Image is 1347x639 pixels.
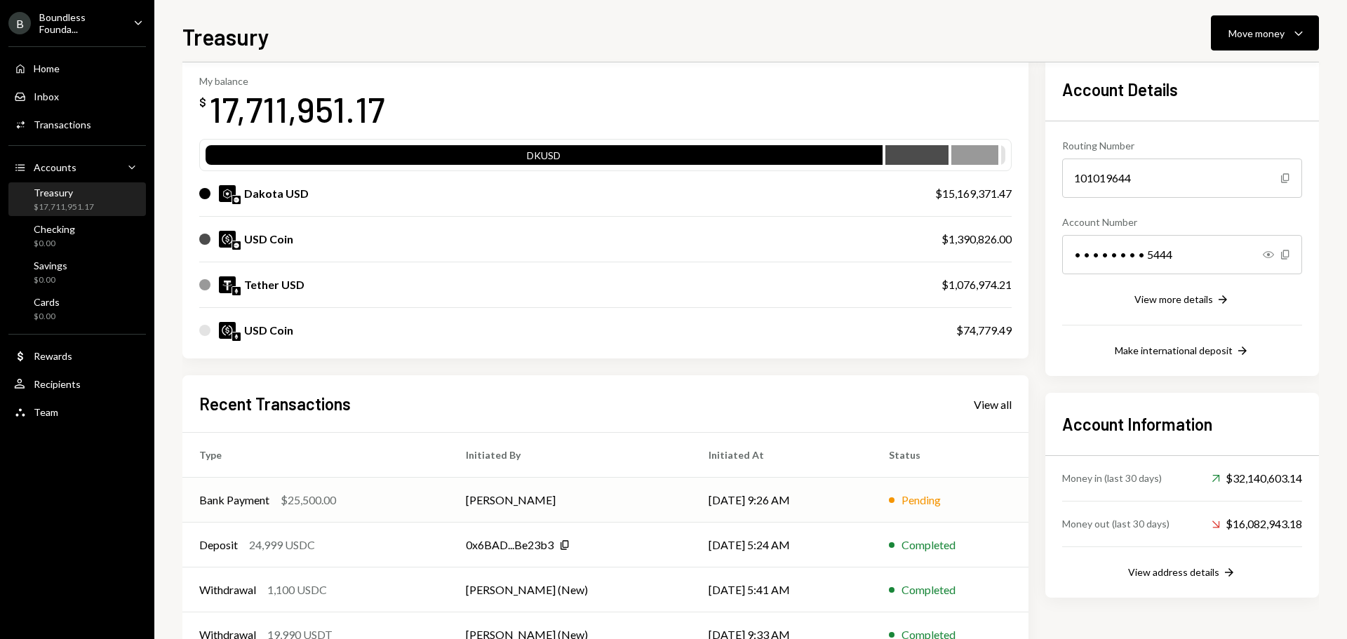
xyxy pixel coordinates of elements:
td: [DATE] 5:41 AM [692,567,871,612]
div: $1,390,826.00 [941,231,1012,248]
div: Tether USD [244,276,304,293]
div: Inbox [34,90,59,102]
a: Checking$0.00 [8,219,146,253]
td: [PERSON_NAME] (New) [449,567,692,612]
div: Deposit [199,537,238,553]
div: Checking [34,223,75,235]
div: View more details [1134,293,1213,305]
div: Cards [34,296,60,308]
h2: Recent Transactions [199,392,351,415]
h1: Treasury [182,22,269,51]
div: Make international deposit [1115,344,1233,356]
div: $15,169,371.47 [935,185,1012,202]
div: $32,140,603.14 [1212,470,1302,487]
td: [PERSON_NAME] [449,478,692,523]
div: 24,999 USDC [249,537,315,553]
div: Money out (last 30 days) [1062,516,1170,531]
img: ethereum-mainnet [232,332,241,341]
a: Savings$0.00 [8,255,146,289]
img: base-mainnet [232,241,241,250]
h2: Account Details [1062,78,1302,101]
div: Savings [34,260,67,271]
div: $0.00 [34,238,75,250]
a: Transactions [8,112,146,137]
button: Move money [1211,15,1319,51]
div: Boundless Founda... [39,11,122,35]
button: View address details [1128,565,1236,581]
td: [DATE] 5:24 AM [692,523,871,567]
div: $0.00 [34,274,67,286]
a: Cards$0.00 [8,292,146,325]
th: Type [182,433,449,478]
div: USD Coin [244,231,293,248]
a: Home [8,55,146,81]
img: USDT [219,276,236,293]
img: DKUSD [219,185,236,202]
div: 101019644 [1062,159,1302,198]
div: 17,711,951.17 [209,87,384,131]
a: Rewards [8,343,146,368]
div: $0.00 [34,311,60,323]
div: View all [974,398,1012,412]
a: Inbox [8,83,146,109]
div: Home [34,62,60,74]
a: Treasury$17,711,951.17 [8,182,146,216]
div: Team [34,406,58,418]
th: Status [872,433,1028,478]
h2: Account Information [1062,412,1302,436]
a: Accounts [8,154,146,180]
div: $74,779.49 [956,322,1012,339]
div: Routing Number [1062,138,1302,153]
div: My balance [199,75,384,87]
div: Accounts [34,161,76,173]
div: 1,100 USDC [267,581,327,598]
div: USD Coin [244,322,293,339]
img: USDC [219,322,236,339]
div: $17,711,951.17 [34,201,94,213]
div: Money in (last 30 days) [1062,471,1162,485]
img: ethereum-mainnet [232,287,241,295]
div: Pending [902,492,941,509]
th: Initiated At [692,433,871,478]
div: $1,076,974.21 [941,276,1012,293]
img: USDC [219,231,236,248]
div: Move money [1228,26,1285,41]
div: Treasury [34,187,94,199]
div: • • • • • • • • 5444 [1062,235,1302,274]
td: [DATE] 9:26 AM [692,478,871,523]
div: $ [199,95,206,109]
div: Recipients [34,378,81,390]
div: Transactions [34,119,91,130]
div: 0x6BAD...Be23b3 [466,537,554,553]
div: Bank Payment [199,492,269,509]
div: View address details [1128,566,1219,578]
a: Recipients [8,371,146,396]
div: Completed [902,537,956,553]
div: Completed [902,581,956,598]
div: Withdrawal [199,581,256,598]
div: $25,500.00 [281,492,336,509]
div: DKUSD [206,148,883,168]
div: $16,082,943.18 [1212,516,1302,532]
button: Make international deposit [1115,344,1249,359]
th: Initiated By [449,433,692,478]
div: Rewards [34,350,72,362]
div: Dakota USD [244,185,309,202]
a: Team [8,399,146,424]
div: B [8,12,31,34]
img: base-mainnet [232,196,241,204]
a: View all [974,396,1012,412]
button: View more details [1134,292,1230,308]
div: Account Number [1062,215,1302,229]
